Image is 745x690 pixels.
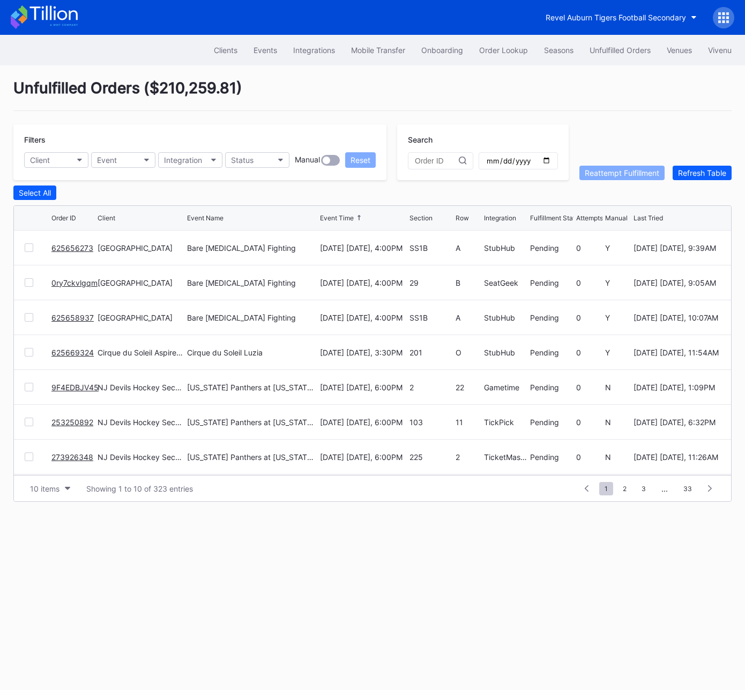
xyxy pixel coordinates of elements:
[456,418,482,427] div: 11
[605,278,631,287] div: Y
[30,155,50,165] div: Client
[653,484,676,493] div: ...
[320,383,407,392] div: [DATE] [DATE], 6:00PM
[605,214,628,222] div: Manual
[158,152,222,168] button: Integration
[576,278,602,287] div: 0
[484,418,527,427] div: TickPick
[576,214,603,222] div: Attempts
[409,452,453,462] div: 225
[285,40,343,60] button: Integrations
[484,383,527,392] div: Gametime
[530,383,573,392] div: Pending
[51,383,99,392] a: 9F4EDBJV45
[605,383,631,392] div: N
[536,40,582,60] button: Seasons
[673,166,732,180] button: Refresh Table
[599,482,613,495] span: 1
[708,46,732,55] div: Vivenu
[634,418,720,427] div: [DATE] [DATE], 6:32PM
[19,188,51,197] div: Select All
[320,418,407,427] div: [DATE] [DATE], 6:00PM
[409,348,453,357] div: 201
[51,243,93,253] a: 625656273
[634,348,720,357] div: [DATE] [DATE], 11:54AM
[351,46,405,55] div: Mobile Transfer
[605,243,631,253] div: Y
[98,348,184,357] div: Cirque du Soleil Aspire Secondary
[98,243,184,253] div: [GEOGRAPHIC_DATA]
[98,313,184,322] div: [GEOGRAPHIC_DATA]
[605,418,631,427] div: N
[187,278,296,287] div: Bare [MEDICAL_DATA] Fighting
[320,348,407,357] div: [DATE] [DATE], 3:30PM
[456,383,482,392] div: 22
[605,348,631,357] div: Y
[293,46,335,55] div: Integrations
[409,383,453,392] div: 2
[484,278,527,287] div: SeatGeek
[413,40,471,60] a: Onboarding
[51,313,94,322] a: 625658937
[659,40,700,60] a: Venues
[678,168,726,177] div: Refresh Table
[634,243,720,253] div: [DATE] [DATE], 9:39AM
[479,46,528,55] div: Order Lookup
[415,157,459,165] input: Order ID
[24,152,88,168] button: Client
[98,278,184,287] div: [GEOGRAPHIC_DATA]
[187,383,317,392] div: [US_STATE] Panthers at [US_STATE] Devils
[484,348,527,357] div: StubHub
[456,278,482,287] div: B
[320,278,407,287] div: [DATE] [DATE], 4:00PM
[295,155,320,166] div: Manual
[484,452,527,462] div: TicketMasterResale
[51,214,76,222] div: Order ID
[187,452,317,462] div: [US_STATE] Panthers at [US_STATE] Devils
[98,214,115,222] div: Client
[585,168,659,177] div: Reattempt Fulfillment
[576,383,602,392] div: 0
[530,243,573,253] div: Pending
[25,481,76,496] button: 10 items
[546,13,686,22] div: Revel Auburn Tigers Football Secondary
[409,278,453,287] div: 29
[24,135,376,144] div: Filters
[484,214,516,222] div: Integration
[484,243,527,253] div: StubHub
[579,166,665,180] button: Reattempt Fulfillment
[471,40,536,60] button: Order Lookup
[345,152,376,168] button: Reset
[51,278,98,287] a: 0ry7ckvlgqm
[530,214,582,222] div: Fulfillment Status
[700,40,740,60] button: Vivenu
[51,418,93,427] a: 253250892
[97,155,117,165] div: Event
[456,313,482,322] div: A
[408,135,558,144] div: Search
[320,243,407,253] div: [DATE] [DATE], 4:00PM
[343,40,413,60] button: Mobile Transfer
[634,278,720,287] div: [DATE] [DATE], 9:05AM
[51,452,93,462] a: 273926348
[530,452,573,462] div: Pending
[187,214,223,222] div: Event Name
[13,186,56,200] button: Select All
[576,418,602,427] div: 0
[582,40,659,60] a: Unfulfilled Orders
[530,418,573,427] div: Pending
[86,484,193,493] div: Showing 1 to 10 of 323 entries
[590,46,651,55] div: Unfulfilled Orders
[409,243,453,253] div: SS1B
[164,155,202,165] div: Integration
[667,46,692,55] div: Venues
[636,482,651,495] span: 3
[206,40,245,60] button: Clients
[456,348,482,357] div: O
[187,243,296,253] div: Bare [MEDICAL_DATA] Fighting
[409,418,453,427] div: 103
